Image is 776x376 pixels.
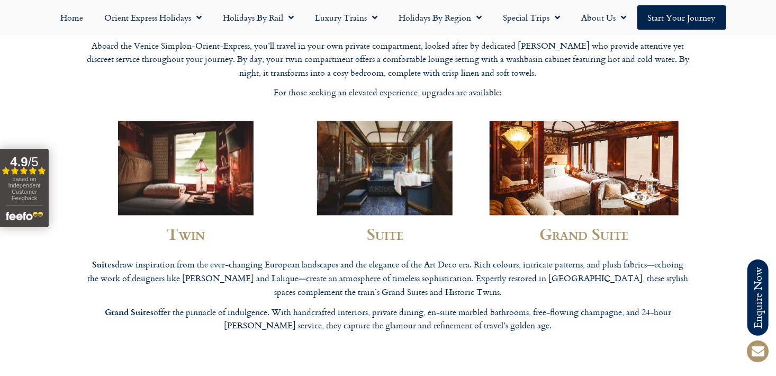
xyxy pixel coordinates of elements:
h2: Twin [92,226,280,242]
strong: Suites [93,258,115,271]
p: offer the pinnacle of indulgence. With handcrafted interiors, private dining, en-suite marbled ba... [86,306,690,333]
a: About Us [571,5,637,30]
a: Luxury Trains [305,5,389,30]
a: Special Trips [493,5,571,30]
a: Start your Journey [637,5,726,30]
img: suite-vsoe [317,121,453,216]
p: draw inspiration from the ever-changing European landscapes and the elegance of the Art Deco era.... [86,258,690,299]
p: For those seeking an elevated experience, upgrades are available: [86,86,690,100]
p: Aboard the Venice Simplon-Orient-Express, you’ll travel in your own private compartment, looked a... [86,39,690,80]
a: Holidays by Region [389,5,493,30]
h2: Grand Suite [490,226,678,242]
a: Home [50,5,94,30]
a: Orient Express Holidays [94,5,213,30]
nav: Menu [5,5,771,30]
strong: Grand Suites [105,306,154,318]
a: Holidays by Rail [213,5,305,30]
h2: Suite [291,226,479,242]
img: VSOE suite 2 [118,121,254,216]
